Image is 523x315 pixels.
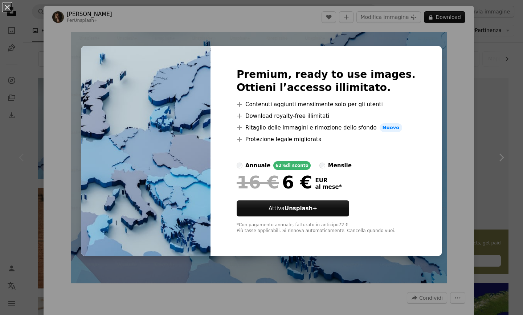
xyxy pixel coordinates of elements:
[237,123,416,132] li: Ritaglio delle immagini e rimozione dello sfondo
[380,123,402,132] span: Nuovo
[237,200,349,216] button: AttivaUnsplash+
[315,177,342,184] span: EUR
[237,135,416,144] li: Protezione legale migliorata
[319,163,325,168] input: mensile
[237,100,416,109] li: Contenuti aggiunti mensilmente solo per gli utenti
[285,205,317,212] strong: Unsplash+
[315,184,342,190] span: al mese *
[237,163,242,168] input: annuale62%di sconto
[237,112,416,120] li: Download royalty-free illimitati
[81,46,211,256] img: premium_photo-1712011181415-570ef105f57a
[245,161,270,170] div: annuale
[328,161,352,170] div: mensile
[237,173,312,192] div: 6 €
[273,161,311,170] div: 62% di sconto
[237,222,416,234] div: *Con pagamento annuale, fatturato in anticipo 72 € Più tasse applicabili. Si rinnova automaticame...
[237,173,279,192] span: 16 €
[237,68,416,94] h2: Premium, ready to use images. Ottieni l’accesso illimitato.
